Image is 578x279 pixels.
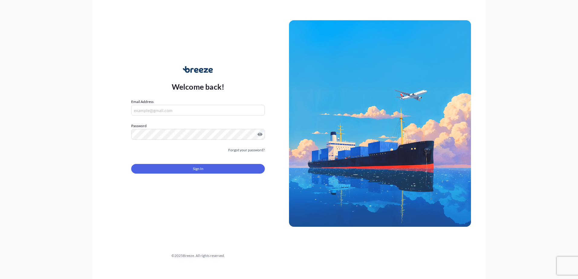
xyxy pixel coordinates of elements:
[228,147,265,153] a: Forgot your password?
[258,132,262,137] button: Show password
[131,105,265,116] input: example@gmail.com
[107,253,289,259] div: © 2025 Breeze. All rights reserved.
[172,82,225,91] p: Welcome back!
[131,99,154,105] label: Email Address
[131,123,265,129] label: Password
[193,166,203,172] span: Sign In
[131,164,265,174] button: Sign In
[289,20,471,227] img: Ship illustration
